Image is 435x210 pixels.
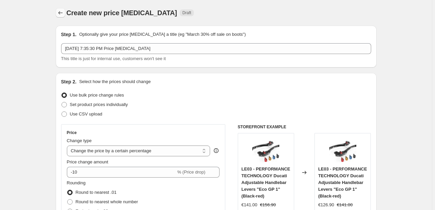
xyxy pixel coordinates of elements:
[79,31,246,38] p: Optionally give your price [MEDICAL_DATA] a title (eg "March 30% off sale on boots")
[329,137,356,164] img: le03-brake-clutch-adj-levers-eco-gp-1_80x.jpg
[61,43,371,54] input: 30% off holiday sale
[177,169,205,175] span: % (Price drop)
[67,167,176,178] input: -15
[70,102,128,107] span: Set product prices individually
[56,8,65,18] button: Price change jobs
[318,166,367,199] span: LE03 - PERFORMANCE TECHNOLOGY Ducati Adjustable Handlebar Levers "Eco GP 1" (Black-red)
[241,202,257,208] div: €141.00
[213,147,220,154] div: help
[318,202,334,208] div: €126.90
[337,202,353,208] strike: €141.00
[67,180,86,185] span: Rounding
[61,31,77,38] h2: Step 1.
[79,78,151,85] p: Select how the prices should change
[238,124,371,130] h6: STOREFRONT EXAMPLE
[61,78,77,85] h2: Step 2.
[67,138,92,143] span: Change type
[182,10,191,16] span: Draft
[252,137,279,164] img: le03-brake-clutch-adj-levers-eco-gp-1_80x.jpg
[76,190,117,195] span: Round to nearest .01
[241,166,290,199] span: LE03 - PERFORMANCE TECHNOLOGY Ducati Adjustable Handlebar Levers "Eco GP 1" (Black-red)
[67,130,77,135] h3: Price
[70,111,102,116] span: Use CSV upload
[70,93,124,98] span: Use bulk price change rules
[61,56,166,61] span: This title is just for internal use, customers won't see it
[76,199,138,204] span: Round to nearest whole number
[67,9,177,17] span: Create new price [MEDICAL_DATA]
[67,159,108,164] span: Price change amount
[260,202,276,208] strike: €156.90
